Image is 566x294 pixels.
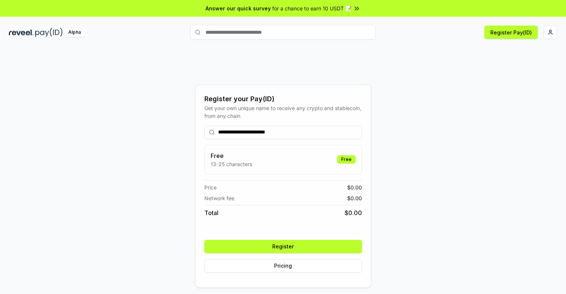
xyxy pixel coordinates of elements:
[345,208,362,217] span: $ 0.00
[204,259,362,272] button: Pricing
[204,208,218,217] span: Total
[204,104,362,120] div: Get your own unique name to receive any crypto and stablecoin, from any chain
[211,151,252,160] h3: Free
[205,4,271,12] span: Answer our quick survey
[204,240,362,253] button: Register
[35,28,63,37] img: pay_id
[204,194,234,202] span: Network fee
[211,160,252,168] p: 13-25 characters
[347,184,362,191] span: $ 0.00
[337,155,356,163] div: Free
[64,28,85,37] div: Alpha
[484,26,538,39] button: Register Pay(ID)
[204,184,217,191] span: Price
[204,94,362,104] div: Register your Pay(ID)
[347,194,362,202] span: $ 0.00
[272,4,352,12] span: for a chance to earn 10 USDT 📝
[9,28,34,37] img: reveel_dark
